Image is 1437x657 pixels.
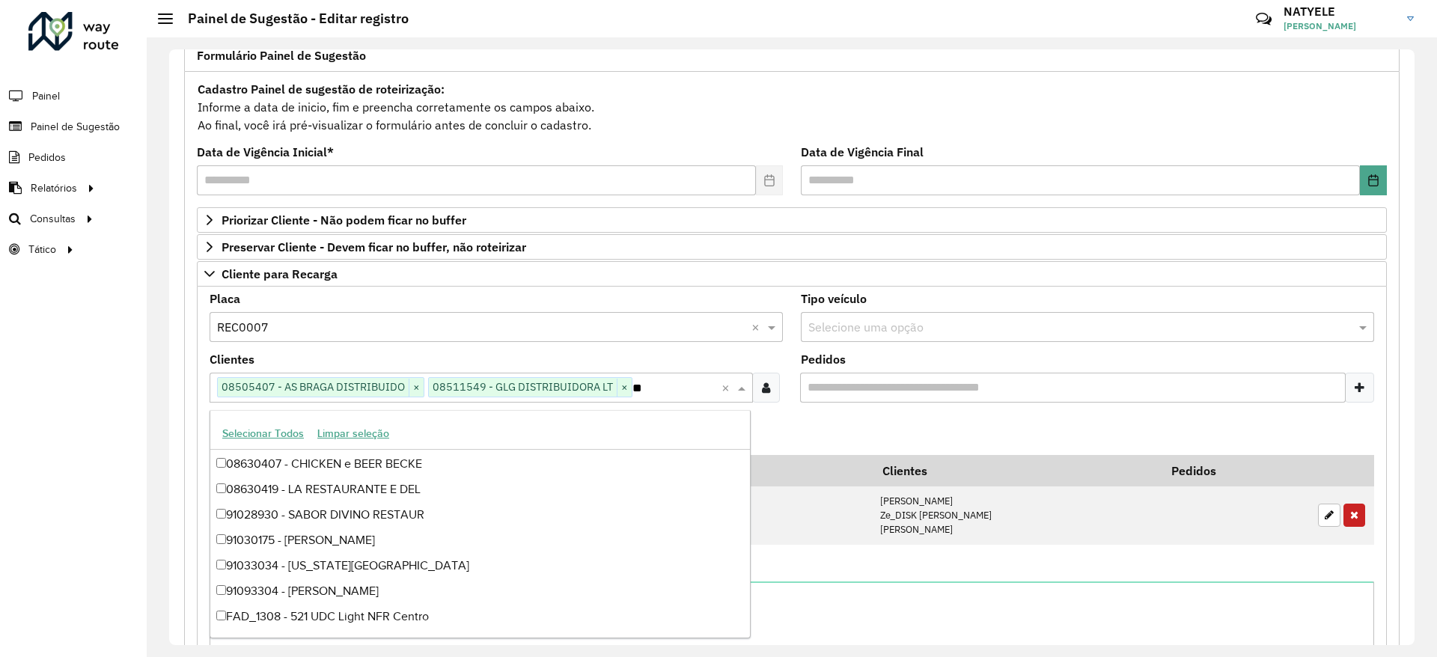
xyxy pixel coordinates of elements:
span: × [617,379,632,397]
ng-dropdown-panel: Options list [210,410,751,638]
span: [PERSON_NAME] [1284,19,1396,33]
td: [PERSON_NAME] Ze_DISK [PERSON_NAME] [PERSON_NAME] [872,486,1162,545]
span: Clear all [721,379,734,397]
span: 08511549 - GLG DISTRIBUIDORA LT [429,378,617,396]
div: Informe a data de inicio, fim e preencha corretamente os campos abaixo. Ao final, você irá pré-vi... [197,79,1387,135]
button: Limpar seleção [311,422,396,445]
div: 91093304 - [PERSON_NAME] [210,578,750,604]
a: Contato Rápido [1248,3,1280,35]
span: Relatórios [31,180,77,196]
span: Painel de Sugestão [31,119,120,135]
span: Preservar Cliente - Devem ficar no buffer, não roteirizar [222,241,526,253]
div: 91033034 - [US_STATE][GEOGRAPHIC_DATA] [210,553,750,578]
th: Pedidos [1162,455,1311,486]
a: Cliente para Recarga [197,261,1387,287]
div: 91028930 - SABOR DIVINO RESTAUR [210,502,750,528]
div: 08630419 - LA RESTAURANTE E DEL [210,477,750,502]
label: Tipo veículo [801,290,867,308]
div: 91030175 - [PERSON_NAME] [210,528,750,553]
button: Selecionar Todos [216,422,311,445]
span: Priorizar Cliente - Não podem ficar no buffer [222,214,466,226]
div: 08630407 - CHICKEN e BEER BECKE [210,451,750,477]
span: × [409,379,424,397]
span: 08505407 - AS BRAGA DISTRIBUIDO [218,378,409,396]
a: Preservar Cliente - Devem ficar no buffer, não roteirizar [197,234,1387,260]
span: Pedidos [28,150,66,165]
label: Placa [210,290,240,308]
h3: NATYELE [1284,4,1396,19]
h2: Painel de Sugestão - Editar registro [173,10,409,27]
label: Pedidos [801,350,846,368]
th: Clientes [872,455,1162,486]
a: Priorizar Cliente - Não podem ficar no buffer [197,207,1387,233]
span: Painel [32,88,60,104]
div: FAD_1308 - 521 UDC Light NFR Centro [210,604,750,629]
span: Tático [28,242,56,257]
label: Clientes [210,350,254,368]
span: Consultas [30,211,76,227]
label: Data de Vigência Inicial [197,143,334,161]
label: Data de Vigência Final [801,143,924,161]
button: Choose Date [1360,165,1387,195]
span: Cliente para Recarga [222,268,338,280]
span: Formulário Painel de Sugestão [197,49,366,61]
strong: Cadastro Painel de sugestão de roteirização: [198,82,445,97]
span: Clear all [751,318,764,336]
